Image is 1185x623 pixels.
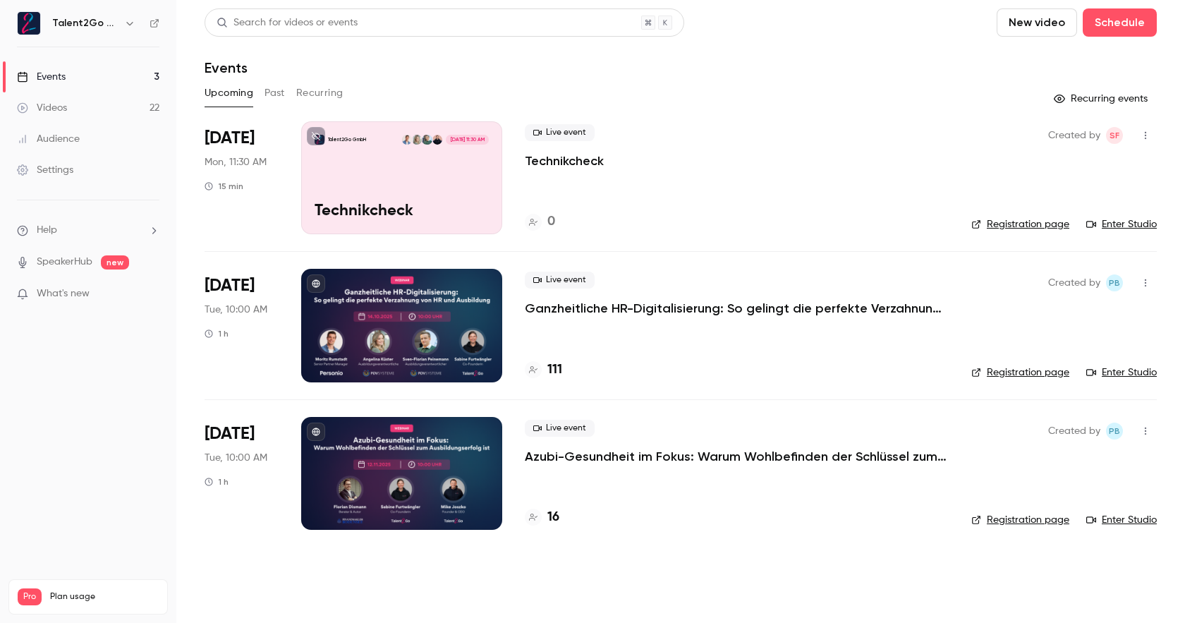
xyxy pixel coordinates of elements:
[52,16,119,30] h6: Talent2Go GmbH
[205,59,248,76] h1: Events
[17,223,159,238] li: help-dropdown-opener
[142,288,159,301] iframe: Noticeable Trigger
[525,448,948,465] a: Azubi-Gesundheit im Fokus: Warum Wohlbefinden der Schlüssel zum Ausbildungserfolg ist 💚
[412,135,422,145] img: Angelina Küster
[1106,127,1123,144] span: Sabine Furtwängler
[1109,423,1120,440] span: PB
[205,451,267,465] span: Tue, 10:00 AM
[1083,8,1157,37] button: Schedule
[18,588,42,605] span: Pro
[18,12,40,35] img: Talent2Go GmbH
[37,223,57,238] span: Help
[432,135,442,145] img: Sabine Furtwängler
[1086,513,1157,527] a: Enter Studio
[525,272,595,289] span: Live event
[101,255,129,270] span: new
[205,303,267,317] span: Tue, 10:00 AM
[205,269,279,382] div: Oct 14 Tue, 10:00 AM (Europe/Berlin)
[422,135,432,145] img: Sven-Florian Peinemann
[1048,423,1100,440] span: Created by
[1106,274,1123,291] span: Pascal Blot
[971,365,1069,380] a: Registration page
[1086,365,1157,380] a: Enter Studio
[205,417,279,530] div: Nov 11 Tue, 10:00 AM (Europe/Berlin)
[402,135,412,145] img: Moritz Rumstadt
[296,82,344,104] button: Recurring
[17,70,66,84] div: Events
[301,121,502,234] a: TechnikcheckTalent2Go GmbHSabine FurtwänglerSven-Florian PeinemannAngelina KüsterMoritz Rumstadt[...
[525,508,559,527] a: 16
[446,135,488,145] span: [DATE] 11:30 AM
[525,420,595,437] span: Live event
[525,152,604,169] a: Technikcheck
[1048,274,1100,291] span: Created by
[525,124,595,141] span: Live event
[547,212,555,231] h4: 0
[17,163,73,177] div: Settings
[525,300,948,317] a: Ganzheitliche HR-Digitalisierung: So gelingt die perfekte Verzahnung von HR und Ausbildung mit Pe...
[205,328,229,339] div: 1 h
[1047,87,1157,110] button: Recurring events
[1048,127,1100,144] span: Created by
[205,476,229,488] div: 1 h
[971,217,1069,231] a: Registration page
[547,508,559,527] h4: 16
[37,255,92,270] a: SpeakerHub
[328,136,366,143] p: Talent2Go GmbH
[205,82,253,104] button: Upcoming
[1106,423,1123,440] span: Pascal Blot
[205,181,243,192] div: 15 min
[205,127,255,150] span: [DATE]
[971,513,1069,527] a: Registration page
[1110,127,1119,144] span: SF
[217,16,358,30] div: Search for videos or events
[205,274,255,297] span: [DATE]
[525,212,555,231] a: 0
[17,101,67,115] div: Videos
[1086,217,1157,231] a: Enter Studio
[315,202,489,221] p: Technikcheck
[265,82,285,104] button: Past
[37,286,90,301] span: What's new
[17,132,80,146] div: Audience
[205,155,267,169] span: Mon, 11:30 AM
[205,121,279,234] div: Oct 13 Mon, 11:30 AM (Europe/Berlin)
[525,361,562,380] a: 111
[50,591,159,603] span: Plan usage
[205,423,255,445] span: [DATE]
[997,8,1077,37] button: New video
[1109,274,1120,291] span: PB
[547,361,562,380] h4: 111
